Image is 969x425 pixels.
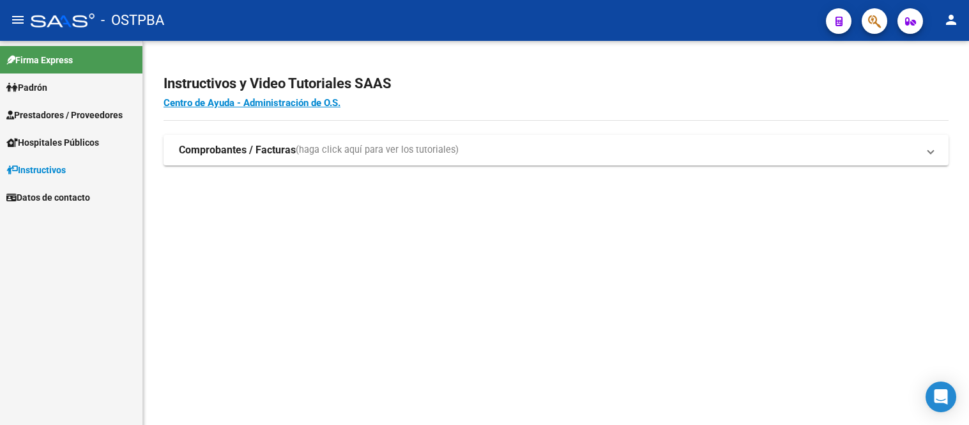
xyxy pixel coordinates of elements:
span: Prestadores / Proveedores [6,108,123,122]
span: - OSTPBA [101,6,164,35]
span: (haga click aquí para ver los tutoriales) [296,143,459,157]
span: Datos de contacto [6,190,90,205]
mat-expansion-panel-header: Comprobantes / Facturas(haga click aquí para ver los tutoriales) [164,135,949,166]
mat-icon: person [943,12,959,27]
span: Padrón [6,81,47,95]
span: Firma Express [6,53,73,67]
h2: Instructivos y Video Tutoriales SAAS [164,72,949,96]
div: Open Intercom Messenger [926,382,956,412]
span: Instructivos [6,163,66,177]
span: Hospitales Públicos [6,135,99,150]
strong: Comprobantes / Facturas [179,143,296,157]
mat-icon: menu [10,12,26,27]
a: Centro de Ayuda - Administración de O.S. [164,97,340,109]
